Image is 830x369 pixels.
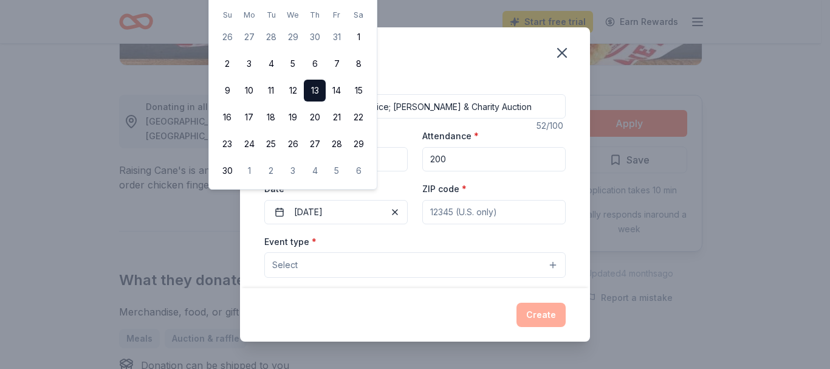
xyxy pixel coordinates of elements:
button: 13 [304,80,326,102]
button: 24 [238,133,260,155]
button: 29 [282,26,304,48]
button: 28 [326,133,348,155]
button: 3 [282,160,304,182]
button: 8 [348,53,369,75]
th: Wednesday [282,9,304,21]
button: 17 [238,106,260,128]
button: 21 [326,106,348,128]
button: 30 [216,160,238,182]
button: 23 [216,133,238,155]
button: 10 [238,80,260,102]
button: [DATE] [264,200,408,224]
button: 27 [238,26,260,48]
input: 12345 (U.S. only) [422,200,566,224]
button: 18 [260,106,282,128]
button: 11 [260,80,282,102]
button: 1 [348,26,369,48]
button: 20 [304,106,326,128]
input: 20 [422,147,566,171]
button: 2 [216,53,238,75]
th: Monday [238,9,260,21]
button: 30 [304,26,326,48]
button: 29 [348,133,369,155]
button: 16 [216,106,238,128]
button: 28 [260,26,282,48]
button: 7 [326,53,348,75]
th: Friday [326,9,348,21]
label: Event type [264,236,317,248]
th: Sunday [216,9,238,21]
label: Attendance [422,130,479,142]
button: 5 [282,53,304,75]
button: 6 [304,53,326,75]
button: 6 [348,160,369,182]
button: 4 [260,53,282,75]
button: 26 [216,26,238,48]
button: 19 [282,106,304,128]
button: 27 [304,133,326,155]
button: 14 [326,80,348,102]
label: ZIP code [422,183,467,195]
th: Thursday [304,9,326,21]
span: Select [272,258,298,272]
button: 26 [282,133,304,155]
button: 9 [216,80,238,102]
th: Saturday [348,9,369,21]
div: 52 /100 [537,119,566,133]
button: 25 [260,133,282,155]
button: 2 [260,160,282,182]
button: 22 [348,106,369,128]
button: 31 [326,26,348,48]
input: Spring Fundraiser [264,94,566,119]
button: 3 [238,53,260,75]
button: 15 [348,80,369,102]
button: 12 [282,80,304,102]
th: Tuesday [260,9,282,21]
button: 4 [304,160,326,182]
button: 5 [326,160,348,182]
button: Select [264,252,566,278]
button: 1 [238,160,260,182]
